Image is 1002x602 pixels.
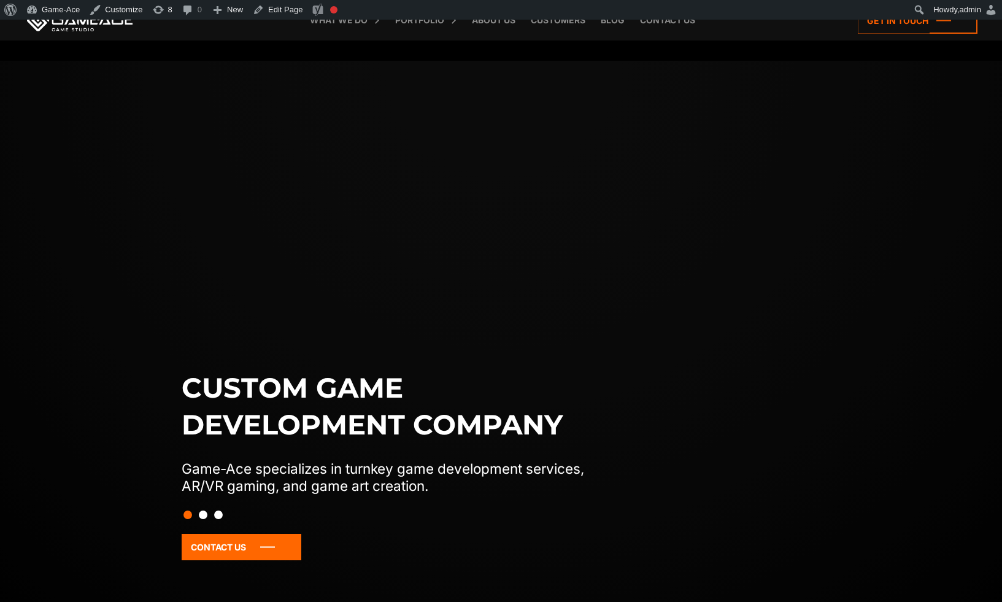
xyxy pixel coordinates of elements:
a: Get in touch [858,7,977,34]
a: Contact Us [182,534,301,560]
button: Slide 3 [214,504,223,525]
button: Slide 2 [199,504,207,525]
p: Game-Ace specializes in turnkey game development services, AR/VR gaming, and game art creation. [182,460,610,495]
button: Slide 1 [183,504,192,525]
h1: Custom game development company [182,369,610,443]
span: admin [960,5,981,14]
div: Focus keyphrase not set [330,6,337,14]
